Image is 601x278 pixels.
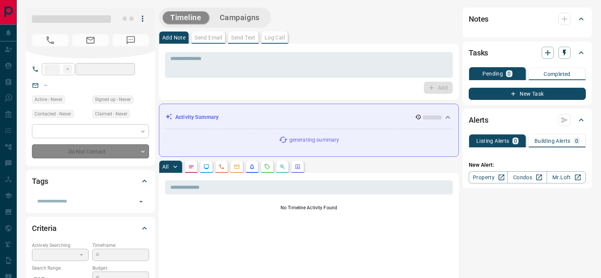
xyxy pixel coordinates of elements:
[95,96,131,103] span: Signed up - Never
[234,164,240,170] svg: Emails
[32,265,89,272] p: Search Range:
[264,164,270,170] svg: Requests
[469,13,488,25] h2: Notes
[32,242,89,249] p: Actively Searching:
[507,71,511,76] p: 0
[469,47,488,59] h2: Tasks
[469,161,586,169] p: New Alert:
[32,34,68,46] span: No Number
[162,35,186,40] p: Add Note
[507,171,547,183] a: Condos
[175,113,219,121] p: Activity Summary
[514,138,517,144] p: 0
[547,171,586,183] a: Mr.Loft
[72,34,109,46] span: No Email
[219,164,225,170] svg: Calls
[35,96,62,103] span: Active - Never
[44,82,47,88] a: --
[136,196,146,207] button: Open
[469,10,586,28] div: Notes
[544,71,571,77] p: Completed
[95,110,127,118] span: Claimed - Never
[482,71,503,76] p: Pending
[163,11,209,24] button: Timeline
[476,138,509,144] p: Listing Alerts
[92,242,149,249] p: Timeframe:
[249,164,255,170] svg: Listing Alerts
[279,164,285,170] svg: Opportunities
[32,219,149,237] div: Criteria
[32,172,149,190] div: Tags
[469,114,488,126] h2: Alerts
[92,265,149,272] p: Budget:
[295,164,301,170] svg: Agent Actions
[188,164,194,170] svg: Notes
[162,164,168,169] p: All
[212,11,267,24] button: Campaigns
[534,138,571,144] p: Building Alerts
[469,111,586,129] div: Alerts
[32,175,48,187] h2: Tags
[165,110,452,124] div: Activity Summary
[165,204,453,211] p: No Timeline Activity Found
[289,136,339,144] p: generating summary
[469,44,586,62] div: Tasks
[469,171,508,183] a: Property
[32,222,57,234] h2: Criteria
[203,164,209,170] svg: Lead Browsing Activity
[113,34,149,46] span: No Number
[575,138,578,144] p: 0
[32,144,149,158] div: Do Not Contact
[469,88,586,100] button: New Task
[35,110,71,118] span: Contacted - Never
